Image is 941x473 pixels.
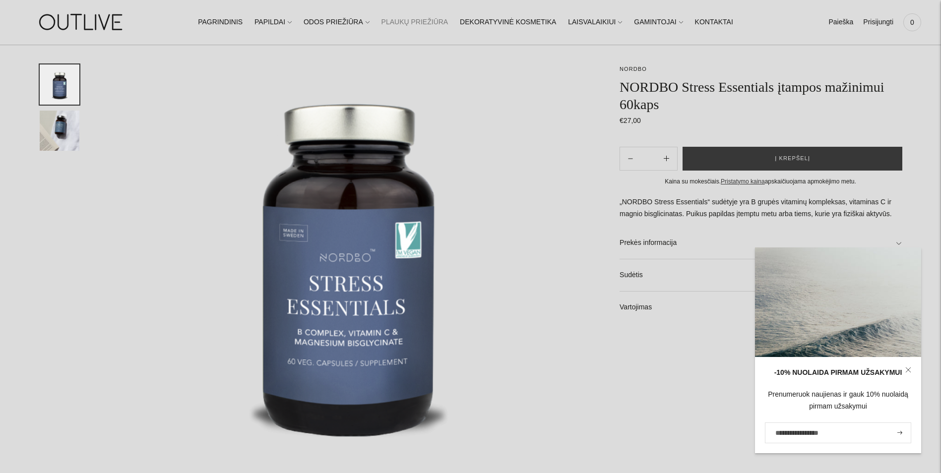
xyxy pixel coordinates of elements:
button: Subtract product quantity [656,147,677,171]
div: Prenumeruok naujienas ir gauk 10% nuolaidą pirmam užsakymui [765,389,911,413]
span: 0 [905,15,919,29]
span: €27,00 [620,117,641,124]
a: Sudėtis [620,259,901,291]
a: Prisijungti [863,11,893,33]
a: PAGRINDINIS [198,11,243,33]
a: PLAUKŲ PRIEŽIŪRA [381,11,448,33]
a: Vartojimas [620,292,901,323]
a: LAISVALAIKIUI [568,11,622,33]
button: Translation missing: en.general.accessibility.image_thumbail [40,64,79,105]
a: ODOS PRIEŽIŪRA [304,11,370,33]
button: Translation missing: en.general.accessibility.image_thumbail [40,111,79,151]
input: Product quantity [641,151,656,166]
a: Prekės informacija [620,227,901,259]
a: Paieška [828,11,853,33]
span: Į krepšelį [775,154,810,164]
div: -10% NUOLAIDA PIRMAM UŽSAKYMUI [765,367,911,379]
img: OUTLIVE [20,5,144,39]
a: Pristatymo kaina [721,178,765,185]
a: DEKORATYVINĖ KOSMETIKA [460,11,556,33]
a: PAPILDAI [254,11,292,33]
a: GAMINTOJAI [634,11,683,33]
h1: NORDBO Stress Essentials įtampos mažinimui 60kaps [620,78,901,113]
a: 0 [903,11,921,33]
p: „NORDBO Stress Essentials“ sudėtyje yra B grupės vitaminų kompleksas, vitaminas C ir magnio bisgl... [620,196,901,220]
a: KONTAKTAI [695,11,733,33]
a: NORDBO [620,66,647,72]
div: Kaina su mokesčiais. apskaičiuojama apmokėjimo metu. [620,177,901,187]
button: Add product quantity [620,147,641,171]
button: Į krepšelį [683,147,902,171]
